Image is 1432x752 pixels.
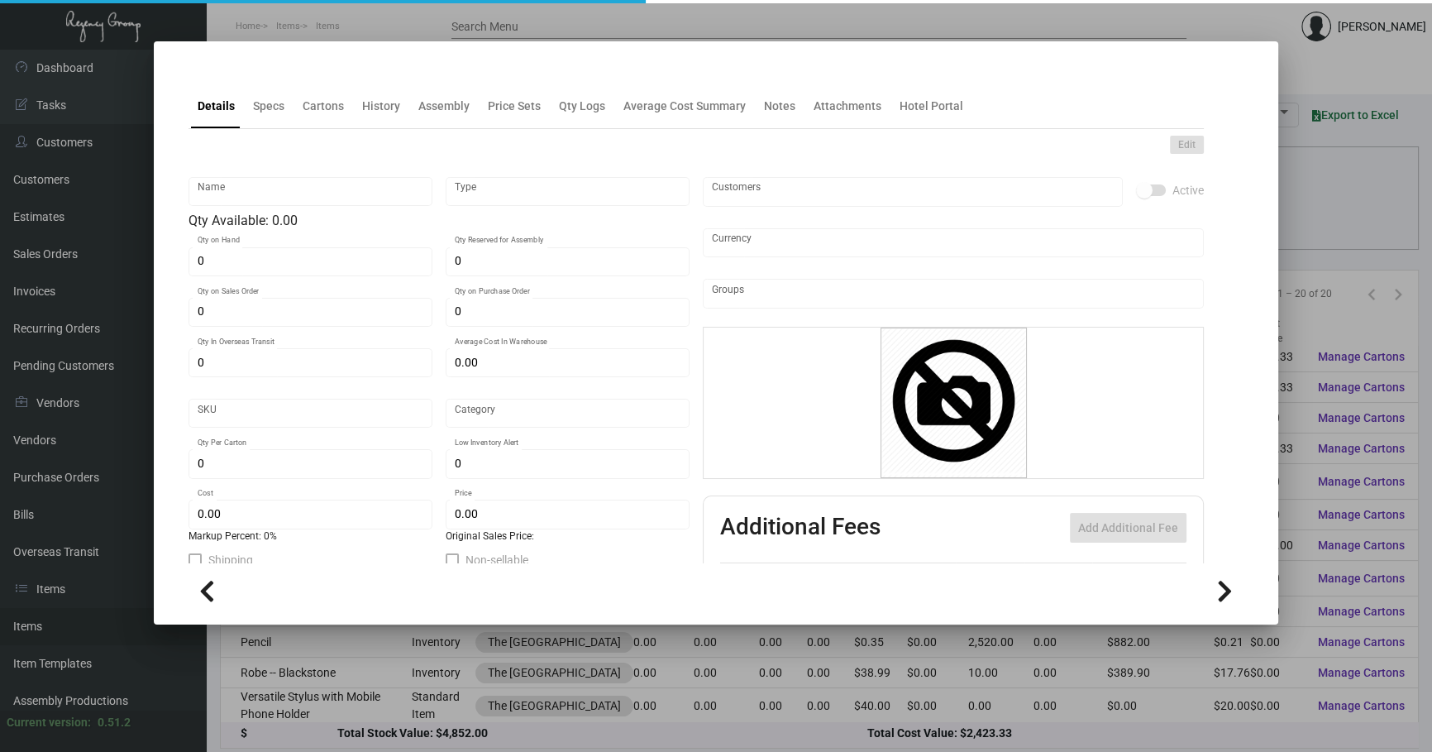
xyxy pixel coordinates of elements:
[98,714,131,731] div: 0.51.2
[814,98,881,115] div: Attachments
[1170,136,1204,154] button: Edit
[303,98,344,115] div: Cartons
[720,513,881,543] h2: Additional Fees
[465,550,528,570] span: Non-sellable
[1178,138,1196,152] span: Edit
[362,98,400,115] div: History
[488,98,541,115] div: Price Sets
[1070,513,1186,543] button: Add Additional Fee
[900,98,963,115] div: Hotel Portal
[198,98,235,115] div: Details
[559,98,605,115] div: Qty Logs
[712,287,1196,300] input: Add new..
[7,714,91,731] div: Current version:
[1172,180,1204,200] span: Active
[623,98,746,115] div: Average Cost Summary
[253,98,284,115] div: Specs
[208,550,253,570] span: Shipping
[712,185,1115,199] input: Add new..
[189,211,690,231] div: Qty Available: 0.00
[418,98,470,115] div: Assembly
[764,98,795,115] div: Notes
[1078,521,1178,534] span: Add Additional Fee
